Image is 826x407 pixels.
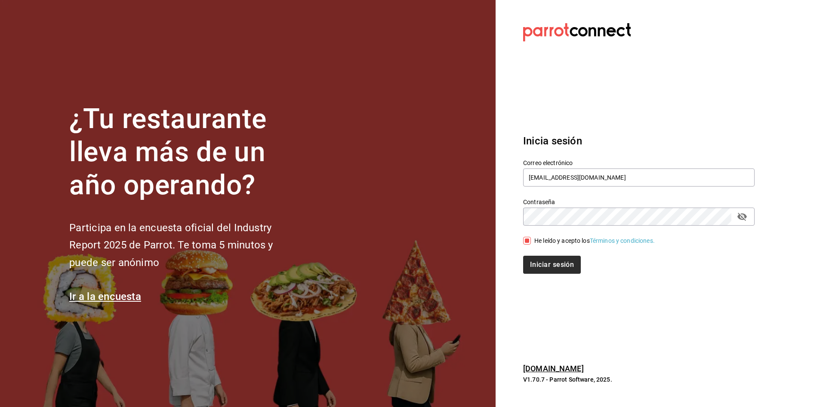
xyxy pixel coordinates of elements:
[523,199,755,205] label: Contraseña
[523,364,584,373] a: [DOMAIN_NAME]
[590,237,655,244] a: Términos y condiciones.
[534,236,655,245] div: He leído y acepto los
[523,133,755,149] h3: Inicia sesión
[69,103,302,202] h1: ¿Tu restaurante lleva más de un año operando?
[523,168,755,187] input: Ingresa tu correo electrónico
[69,291,141,303] a: Ir a la encuesta
[523,160,755,166] label: Correo electrónico
[523,375,755,384] p: V1.70.7 - Parrot Software, 2025.
[523,256,581,274] button: Iniciar sesión
[69,219,302,272] h2: Participa en la encuesta oficial del Industry Report 2025 de Parrot. Te toma 5 minutos y puede se...
[735,209,749,224] button: passwordField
